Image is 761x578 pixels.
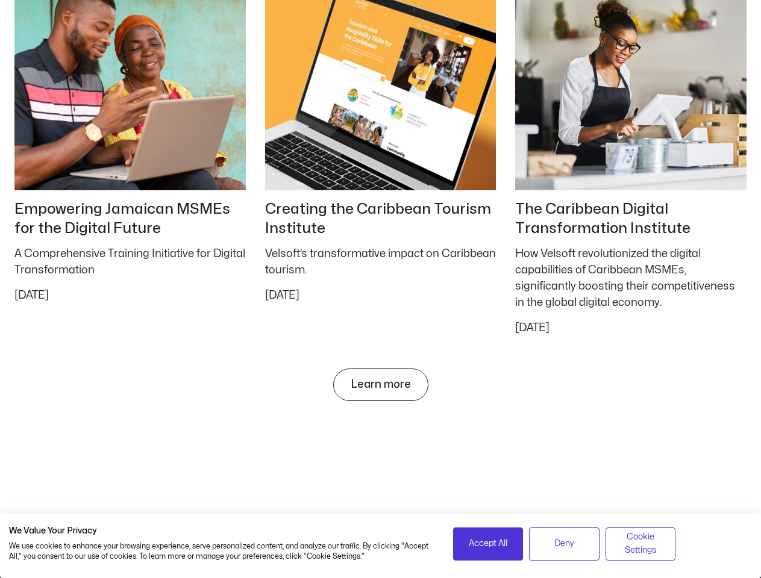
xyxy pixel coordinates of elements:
[14,290,246,301] p: [DATE]
[351,379,411,391] span: Learn more
[265,200,496,238] h2: Creating the Caribbean Tourism Institute
[515,323,747,334] p: [DATE]
[265,246,496,278] div: Velsoft’s transformative impact on Caribbean tourism.
[9,541,435,562] p: We use cookies to enhance your browsing experience, serve personalized content, and analyze our t...
[453,527,524,561] button: Accept all cookies
[515,246,747,311] div: How Velsoft revolutionized the digital capabilities of Caribbean MSMEs, significantly boosting th...
[14,200,246,238] h2: Empowering Jamaican MSMEs for the Digital Future
[554,537,574,550] span: Deny
[14,246,246,278] div: A Comprehensive Training Initiative for Digital Transformation
[333,368,428,401] a: Learn more
[515,200,747,238] h2: The Caribbean Digital Transformation Institute
[606,527,676,561] button: Adjust cookie preferences
[469,537,507,550] span: Accept All
[529,527,600,561] button: Deny all cookies
[613,530,668,558] span: Cookie Settings
[265,290,496,301] p: [DATE]
[9,526,435,536] h2: We Value Your Privacy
